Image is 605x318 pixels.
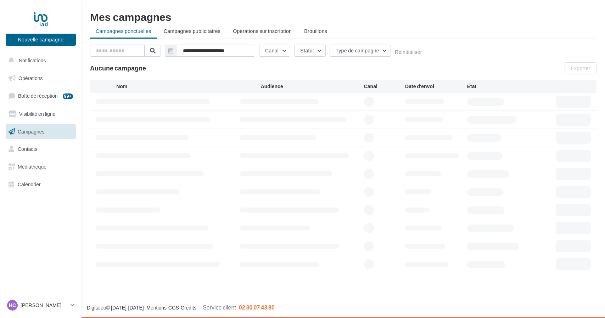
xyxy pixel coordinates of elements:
button: Réinitialiser [395,49,422,55]
a: Opérations [4,71,77,86]
span: Notifications [19,57,46,63]
a: Crédits [181,305,196,311]
a: Contacts [4,142,77,157]
a: Boîte de réception99+ [4,88,77,103]
p: [PERSON_NAME] [21,302,68,309]
span: Visibilité en ligne [19,111,55,117]
span: Brouillons [304,28,327,34]
button: Notifications [4,53,74,68]
button: Statut [294,45,326,57]
div: État [467,83,529,90]
a: Digitaleo [87,305,106,311]
span: HC [9,302,16,309]
span: Médiathèque [18,164,46,170]
span: Opérations [18,75,43,81]
button: Nouvelle campagne [6,34,76,46]
a: Médiathèque [4,159,77,174]
div: Audience [261,83,364,90]
div: 99+ [63,93,73,99]
span: Contacts [18,146,37,152]
span: © [DATE]-[DATE] - - - [87,305,275,311]
a: HC [PERSON_NAME] [6,299,76,312]
span: Campagnes publicitaires [164,28,220,34]
span: Operations sur inscription [233,28,292,34]
div: Canal [364,83,405,90]
a: Visibilité en ligne [4,107,77,121]
a: CGS [168,305,179,311]
span: Aucune campagne [90,64,146,72]
button: Canal [259,45,290,57]
a: Campagnes [4,124,77,139]
div: Mes campagnes [90,11,596,22]
span: Service client [203,304,236,311]
a: Mentions [146,305,167,311]
span: 02 30 07 43 80 [239,304,275,311]
button: Type de campagne [330,45,391,57]
span: Boîte de réception [18,93,58,99]
span: Campagnes [18,128,45,134]
span: Calendrier [18,181,41,187]
button: Exporter [565,62,596,74]
a: Calendrier [4,177,77,192]
div: Nom [116,83,261,90]
div: Date d'envoi [405,83,467,90]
